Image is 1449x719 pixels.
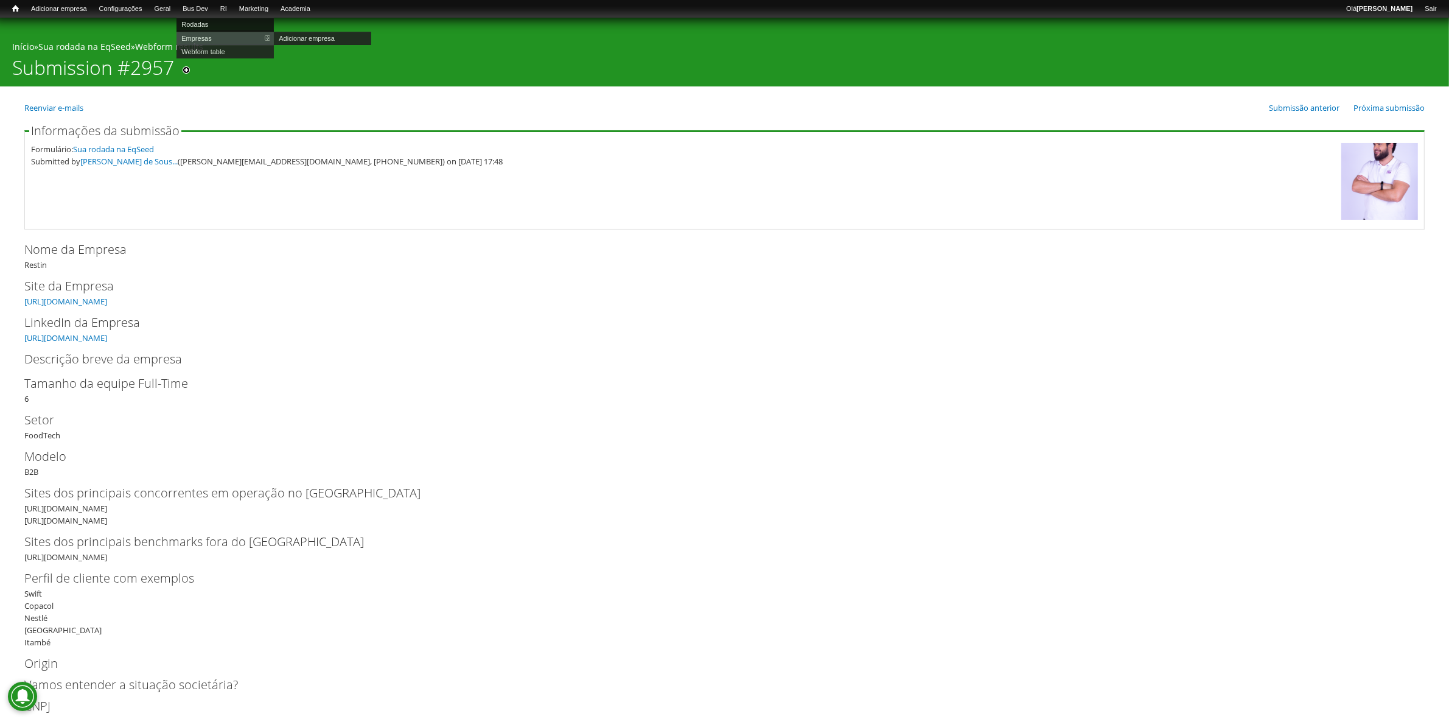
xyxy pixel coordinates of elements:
h2: Vamos entender a situação societária? [24,679,1425,691]
a: Ver perfil do usuário. [1341,211,1418,222]
div: [URL][DOMAIN_NAME] [24,533,1425,563]
a: Webform results [135,41,203,52]
label: Sites dos principais benchmarks fora do [GEOGRAPHIC_DATA] [24,533,1405,551]
label: Sites dos principais concorrentes em operação no [GEOGRAPHIC_DATA] [24,484,1405,502]
a: [PERSON_NAME] de Sous... [80,156,178,167]
a: Próxima submissão [1353,102,1425,113]
a: Início [6,3,25,15]
a: Reenviar e-mails [24,102,83,113]
label: LinkedIn da Empresa [24,314,1405,332]
a: Sair [1419,3,1443,15]
label: Perfil de cliente com exemplos [24,569,1405,587]
a: Academia [274,3,316,15]
a: Olá[PERSON_NAME] [1340,3,1419,15]
a: Sua rodada na EqSeed [38,41,131,52]
a: [URL][DOMAIN_NAME] [24,332,107,343]
div: Formulário: [31,143,1335,155]
label: Setor [24,411,1405,429]
span: Início [12,4,19,13]
a: Marketing [233,3,274,15]
img: Foto de Luciano de Sousa Almeida Barbosa [1341,143,1418,220]
a: Submissão anterior [1269,102,1339,113]
label: Origin [24,654,1405,673]
legend: Informações da submissão [29,125,181,137]
a: RI [214,3,233,15]
div: [URL][DOMAIN_NAME] [URL][DOMAIN_NAME] [24,484,1425,527]
div: Swift Copacol Nestlé [GEOGRAPHIC_DATA] Itambé [24,569,1425,648]
div: Restin [24,240,1425,271]
label: Tamanho da equipe Full-Time [24,374,1405,393]
div: » » [12,41,1437,56]
a: Bus Dev [176,3,214,15]
a: Sua rodada na EqSeed [73,144,154,155]
label: Site da Empresa [24,277,1405,295]
a: Geral [148,3,176,15]
label: CNPJ [24,697,1405,715]
a: Configurações [93,3,148,15]
div: FoodTech [24,411,1425,441]
label: Nome da Empresa [24,240,1405,259]
div: 6 [24,374,1425,405]
strong: [PERSON_NAME] [1356,5,1412,12]
div: Submitted by ([PERSON_NAME][EMAIL_ADDRESS][DOMAIN_NAME], [PHONE_NUMBER]) on [DATE] 17:48 [31,155,1335,167]
a: Início [12,41,34,52]
label: Modelo [24,447,1405,466]
label: Descrição breve da empresa [24,350,1405,368]
h1: Submission #2957 [12,56,174,86]
div: B2B [24,447,1425,478]
a: [URL][DOMAIN_NAME] [24,296,107,307]
a: Adicionar empresa [25,3,93,15]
